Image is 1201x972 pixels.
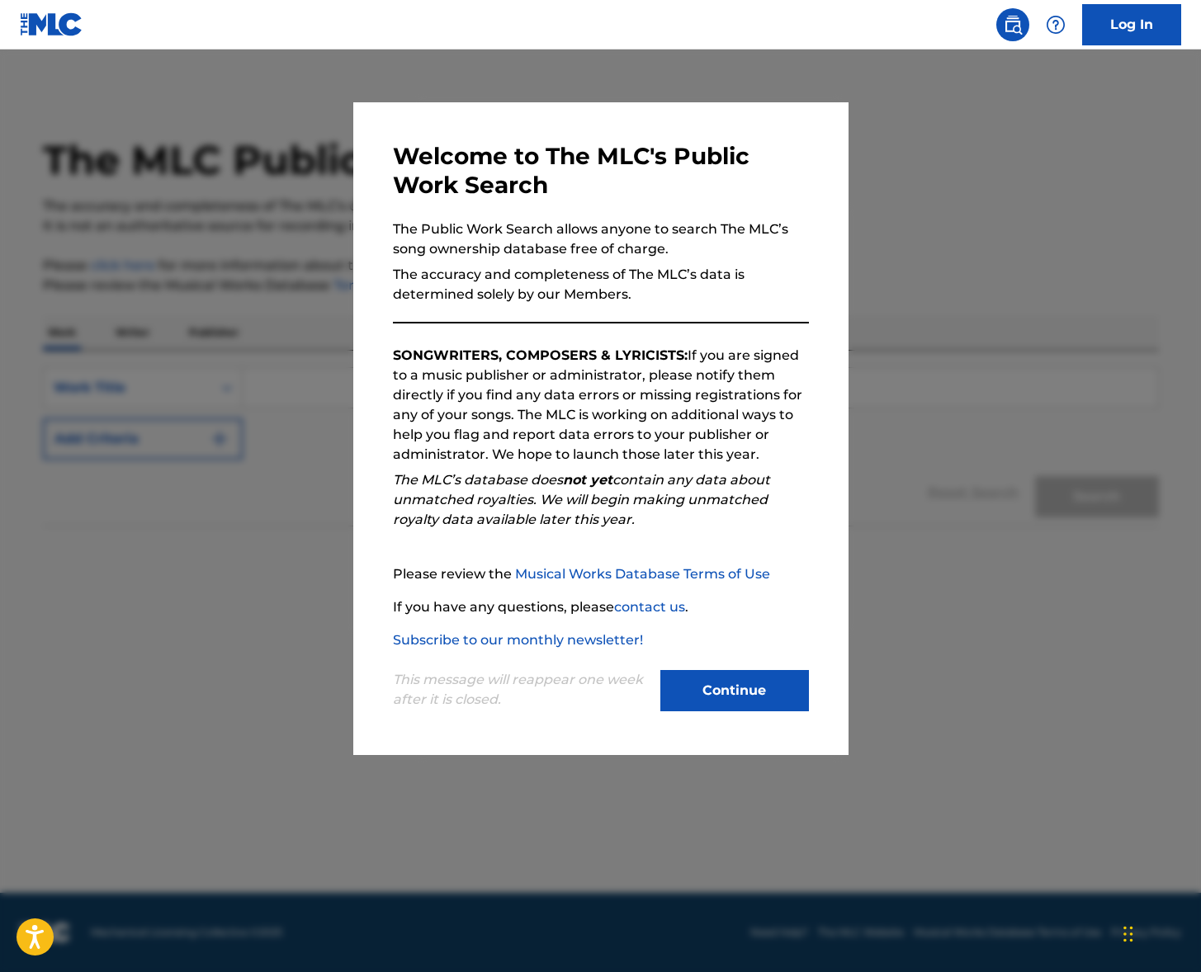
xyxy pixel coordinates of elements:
p: If you are signed to a music publisher or administrator, please notify them directly if you find ... [393,346,809,465]
a: contact us [614,599,685,615]
strong: SONGWRITERS, COMPOSERS & LYRICISTS: [393,347,688,363]
a: Musical Works Database Terms of Use [515,566,770,582]
h3: Welcome to The MLC's Public Work Search [393,142,809,200]
iframe: Chat Widget [1118,893,1201,972]
img: MLC Logo [20,12,83,36]
img: help [1046,15,1066,35]
a: Log In [1082,4,1181,45]
p: This message will reappear one week after it is closed. [393,670,650,710]
button: Continue [660,670,809,711]
p: The accuracy and completeness of The MLC’s data is determined solely by our Members. [393,265,809,304]
p: Please review the [393,564,809,584]
img: search [1003,15,1023,35]
em: The MLC’s database does contain any data about unmatched royalties. We will begin making unmatche... [393,472,770,527]
strong: not yet [563,472,612,488]
div: Help [1039,8,1072,41]
p: The Public Work Search allows anyone to search The MLC’s song ownership database free of charge. [393,219,809,259]
div: Drag [1123,909,1133,959]
a: Public Search [996,8,1029,41]
a: Subscribe to our monthly newsletter! [393,632,643,648]
p: If you have any questions, please . [393,597,809,617]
